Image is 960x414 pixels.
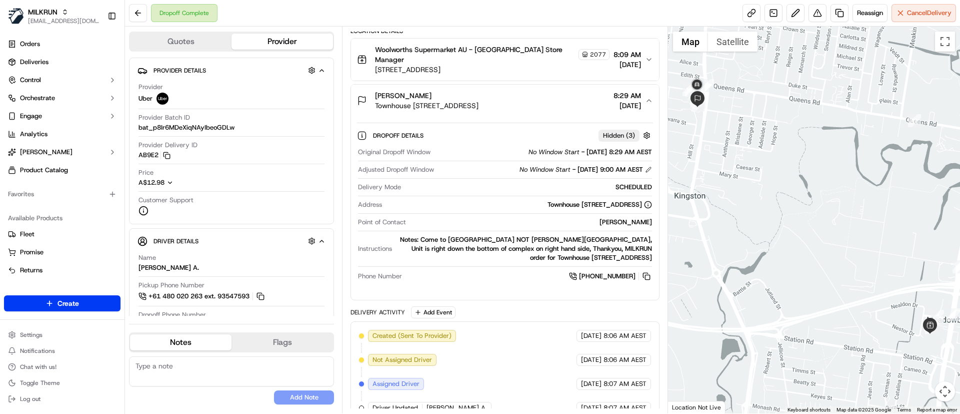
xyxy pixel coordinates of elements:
[156,93,168,105] img: uber-new-logo.jpeg
[4,162,120,178] a: Product Catalog
[137,233,325,249] button: Driver Details
[4,90,120,106] button: Orchestrate
[4,376,120,390] button: Toggle Theme
[603,379,646,388] span: 8:07 AM AEST
[917,407,957,412] a: Report a map error
[411,306,455,318] button: Add Event
[613,101,641,111] span: [DATE]
[410,218,651,227] div: [PERSON_NAME]
[20,94,55,103] span: Orchestrate
[4,54,120,70] a: Deliveries
[358,200,382,209] span: Address
[351,117,658,300] div: [PERSON_NAME]Townhouse [STREET_ADDRESS]8:29 AM[DATE]
[20,166,68,175] span: Product Catalog
[547,200,652,209] div: Townhouse [STREET_ADDRESS]
[577,165,643,174] span: [DATE] 9:00 AM AEST
[857,9,883,18] span: Reassign
[138,113,190,122] span: Provider Batch ID
[138,151,170,160] button: AB9E2
[930,316,943,329] div: 9
[931,310,944,323] div: 6
[28,7,57,17] button: MILKRUN
[20,58,48,67] span: Deliveries
[4,244,120,260] button: Promise
[572,165,575,174] span: -
[350,308,405,316] div: Delivery Activity
[581,355,601,364] span: [DATE]
[138,168,153,177] span: Price
[692,96,705,109] div: 13
[20,347,55,355] span: Notifications
[20,148,72,157] span: [PERSON_NAME]
[613,50,641,60] span: 8:09 AM
[4,126,120,142] a: Analytics
[138,263,199,272] div: [PERSON_NAME] A.
[701,79,714,92] div: 12
[138,291,266,302] a: +61 480 020 263 ext. 93547593
[20,248,43,257] span: Promise
[375,45,576,65] span: Woolworths Supermarket AU - [GEOGRAPHIC_DATA] Store Manager
[231,334,333,350] button: Flags
[4,186,120,202] div: Favorites
[372,331,451,340] span: Created (Sent To Provider)
[372,403,418,412] span: Driver Updated
[372,379,419,388] span: Assigned Driver
[682,83,695,96] div: 18
[891,4,956,22] button: CancelDelivery
[358,165,434,174] span: Adjusted Dropoff Window
[569,271,652,282] a: [PHONE_NUMBER]
[28,17,99,25] span: [EMAIL_ADDRESS][DOMAIN_NAME]
[148,292,249,301] span: +61 480 020 263 ext. 93547593
[4,295,120,311] button: Create
[836,407,891,412] span: Map data ©2025 Google
[358,148,430,157] span: Original Dropoff Window
[138,196,193,205] span: Customer Support
[20,379,60,387] span: Toggle Theme
[8,248,116,257] a: Promise
[57,298,79,308] span: Create
[138,94,152,103] span: Uber
[907,9,951,18] span: Cancel Delivery
[372,355,432,364] span: Not Assigned Driver
[358,244,392,253] span: Instructions
[581,331,601,340] span: [DATE]
[519,165,570,174] span: No Window Start
[351,85,658,117] button: [PERSON_NAME]Townhouse [STREET_ADDRESS]8:29 AM[DATE]
[20,363,56,371] span: Chat with us!
[375,65,609,75] span: [STREET_ADDRESS]
[405,183,651,192] div: SCHEDULED
[426,403,487,412] span: [PERSON_NAME] A.
[20,40,40,49] span: Orders
[4,262,120,278] button: Returns
[673,32,708,52] button: Show street map
[691,99,704,112] div: 14
[20,331,42,339] span: Settings
[358,272,402,281] span: Phone Number
[603,131,635,140] span: Hidden ( 3 )
[603,403,646,412] span: 8:07 AM AEST
[590,51,606,59] span: 2077
[935,381,955,401] button: Map camera controls
[670,400,703,413] img: Google
[668,401,725,413] div: Location Not Live
[231,34,333,50] button: Provider
[586,148,652,157] span: [DATE] 8:29 AM AEST
[20,112,42,121] span: Engage
[579,272,635,281] span: [PHONE_NUMBER]
[20,266,42,275] span: Returns
[351,39,658,81] button: Woolworths Supermarket AU - [GEOGRAPHIC_DATA] Store Manager2077[STREET_ADDRESS]8:09 AM[DATE]
[130,34,231,50] button: Quotes
[138,253,156,262] span: Name
[670,400,703,413] a: Open this area in Google Maps (opens a new window)
[4,4,103,28] button: MILKRUNMILKRUN[EMAIL_ADDRESS][DOMAIN_NAME]
[613,60,641,70] span: [DATE]
[4,72,120,88] button: Control
[935,32,955,52] button: Toggle fullscreen view
[137,62,325,79] button: Provider Details
[708,32,757,52] button: Show satellite imagery
[613,91,641,101] span: 8:29 AM
[20,230,34,239] span: Fleet
[4,360,120,374] button: Chat with us!
[20,395,40,403] span: Log out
